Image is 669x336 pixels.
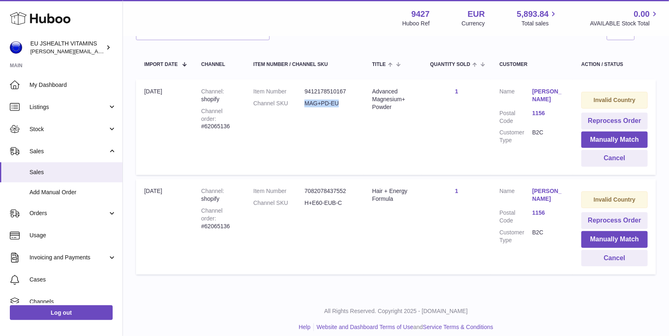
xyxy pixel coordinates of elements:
dt: Channel SKU [253,100,304,107]
span: Quantity Sold [430,62,470,67]
a: 0.00 AVAILABLE Stock Total [590,9,659,27]
dt: Postal Code [499,209,532,225]
td: [DATE] [136,79,193,175]
a: [PERSON_NAME] [532,187,565,203]
dd: 7082078437552 [304,187,356,195]
div: Currency [462,20,485,27]
span: Import date [144,62,178,67]
a: Service Terms & Conditions [423,324,493,330]
span: Listings [29,103,108,111]
a: 1156 [532,209,565,217]
a: Log out [10,305,113,320]
dd: MAG+PD-EU [304,100,356,107]
dd: H+E60-EUB-C [304,199,356,207]
a: Website and Dashboard Terms of Use [317,324,413,330]
div: shopify [201,187,237,203]
a: [PERSON_NAME] [532,88,565,103]
div: Advanced Magnesium+ Powder [372,88,414,111]
button: Manually Match [581,231,648,248]
span: Orders [29,209,108,217]
img: laura@jessicasepel.com [10,41,22,54]
a: 5,893.84 Total sales [517,9,558,27]
span: Add Manual Order [29,188,116,196]
a: 1 [455,88,458,95]
span: Channels [29,298,116,306]
li: and [314,323,493,331]
div: Huboo Ref [402,20,430,27]
button: Cancel [581,150,648,167]
dt: Channel SKU [253,199,304,207]
span: AVAILABLE Stock Total [590,20,659,27]
button: Reprocess Order [581,212,648,229]
div: EU JSHEALTH VITAMINS [30,40,104,55]
div: Customer [499,62,565,67]
div: #62065136 [201,207,237,230]
span: Cases [29,276,116,284]
span: [PERSON_NAME][EMAIL_ADDRESS][DOMAIN_NAME] [30,48,164,54]
div: Item Number / Channel SKU [253,62,356,67]
strong: Channel [201,88,224,95]
dt: Customer Type [499,129,532,144]
div: #62065136 [201,107,237,131]
a: Help [299,324,311,330]
span: Total sales [522,20,558,27]
strong: 9427 [411,9,430,20]
strong: Invalid Country [594,97,635,103]
button: Manually Match [581,132,648,148]
dt: Customer Type [499,229,532,244]
dd: 9412178510167 [304,88,356,95]
strong: Channel order [201,207,222,222]
td: [DATE] [136,179,193,275]
strong: Invalid Country [594,196,635,203]
span: Sales [29,148,108,155]
span: Stock [29,125,108,133]
dd: B2C [532,129,565,144]
span: 0.00 [634,9,650,20]
p: All Rights Reserved. Copyright 2025 - [DOMAIN_NAME] [129,307,662,315]
span: Title [372,62,386,67]
div: Action / Status [581,62,648,67]
dt: Item Number [253,187,304,195]
span: Sales [29,168,116,176]
span: Invoicing and Payments [29,254,108,261]
button: Reprocess Order [581,113,648,129]
span: Usage [29,232,116,239]
dd: B2C [532,229,565,244]
div: Hair + Energy Formula [372,187,414,203]
strong: Channel [201,188,224,194]
dt: Name [499,187,532,205]
dt: Name [499,88,532,105]
dt: Item Number [253,88,304,95]
span: 5,893.84 [517,9,549,20]
a: 1156 [532,109,565,117]
dt: Postal Code [499,109,532,125]
strong: Channel order [201,108,222,122]
span: My Dashboard [29,81,116,89]
div: shopify [201,88,237,103]
a: 1 [455,188,458,194]
div: Channel [201,62,237,67]
strong: EUR [467,9,485,20]
button: Cancel [581,250,648,267]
